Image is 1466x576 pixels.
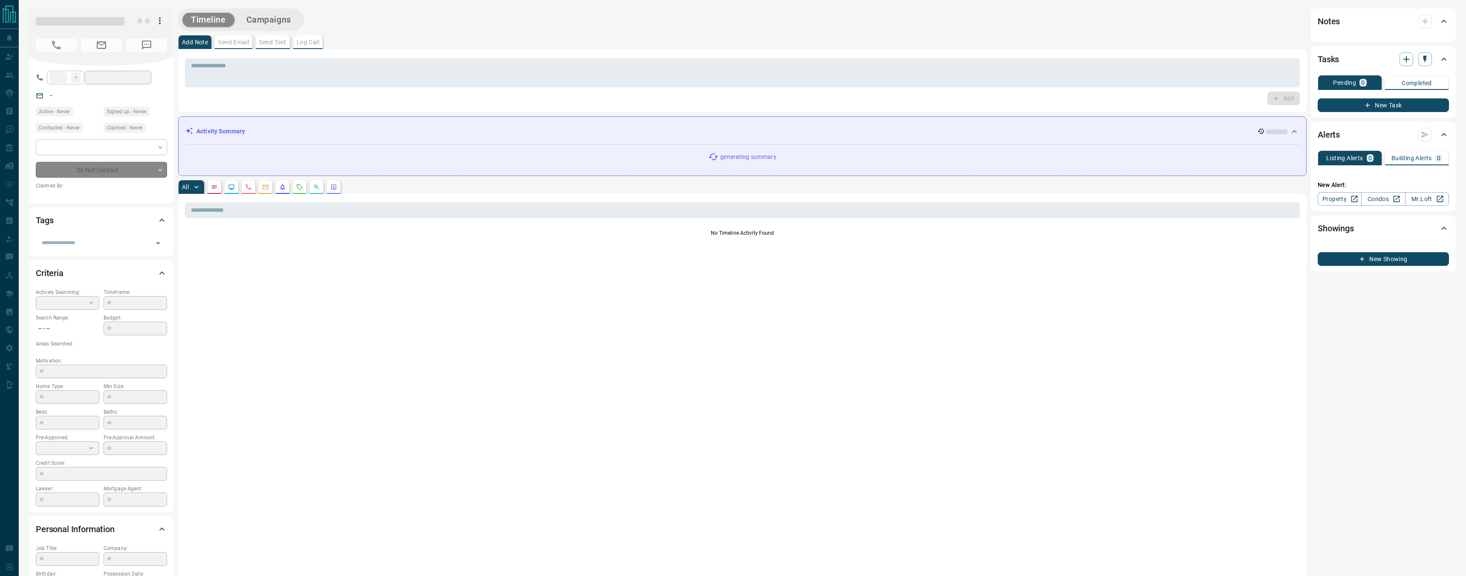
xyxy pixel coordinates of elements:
[152,237,164,249] button: Open
[36,459,167,467] p: Credit Score:
[182,184,189,190] p: All
[262,184,269,190] svg: Emails
[36,408,99,416] p: Beds:
[1391,155,1432,161] p: Building Alerts
[279,184,286,190] svg: Listing Alerts
[104,383,167,390] p: Min Size:
[36,162,167,178] div: Do Not Contact
[49,92,53,99] a: --
[36,182,167,190] p: Claimed By:
[1318,11,1449,32] div: Notes
[1318,181,1449,190] p: New Alert:
[36,38,77,52] span: No Number
[107,107,147,116] span: Signed up - Never
[39,107,70,116] span: Active - Never
[238,13,300,27] button: Campaigns
[1402,80,1432,86] p: Completed
[36,357,167,365] p: Motivation:
[1361,192,1405,206] a: Condos
[36,288,99,296] p: Actively Searching:
[185,124,1299,139] div: Activity Summary
[330,184,337,190] svg: Agent Actions
[36,210,167,230] div: Tags
[36,485,99,492] p: Lawyer:
[104,434,167,441] p: Pre-Approval Amount:
[107,124,143,132] span: Claimed - Never
[211,184,218,190] svg: Notes
[1318,218,1449,239] div: Showings
[39,124,80,132] span: Contacted - Never
[36,213,53,227] h2: Tags
[104,408,167,416] p: Baths:
[245,184,252,190] svg: Calls
[104,544,167,552] p: Company:
[1318,14,1340,28] h2: Notes
[1318,128,1340,141] h2: Alerts
[1368,155,1372,161] p: 0
[1318,98,1449,112] button: New Task
[36,322,99,336] p: -- - --
[36,544,99,552] p: Job Title:
[126,38,167,52] span: No Number
[36,263,167,283] div: Criteria
[36,434,99,441] p: Pre-Approved:
[104,485,167,492] p: Mortgage Agent:
[1326,155,1363,161] p: Listing Alerts
[1318,124,1449,145] div: Alerts
[1361,80,1365,86] p: 0
[81,38,122,52] span: No Email
[228,184,235,190] svg: Lead Browsing Activity
[36,314,99,322] p: Search Range:
[1333,80,1356,86] p: Pending
[1318,52,1339,66] h2: Tasks
[1318,222,1354,235] h2: Showings
[196,127,245,136] p: Activity Summary
[1318,49,1449,69] div: Tasks
[296,184,303,190] svg: Requests
[1437,155,1440,161] p: 0
[720,153,776,161] p: generating summary
[182,13,234,27] button: Timeline
[1318,192,1362,206] a: Property
[36,522,115,536] h2: Personal Information
[104,314,167,322] p: Budget:
[313,184,320,190] svg: Opportunities
[185,229,1300,237] p: No Timeline Activity Found
[182,39,208,45] p: Add Note
[36,266,63,280] h2: Criteria
[36,340,167,348] p: Areas Searched:
[36,519,167,539] div: Personal Information
[1405,192,1449,206] a: Mr.Loft
[36,383,99,390] p: Home Type:
[1318,252,1449,266] button: New Showing
[104,288,167,296] p: Timeframe:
